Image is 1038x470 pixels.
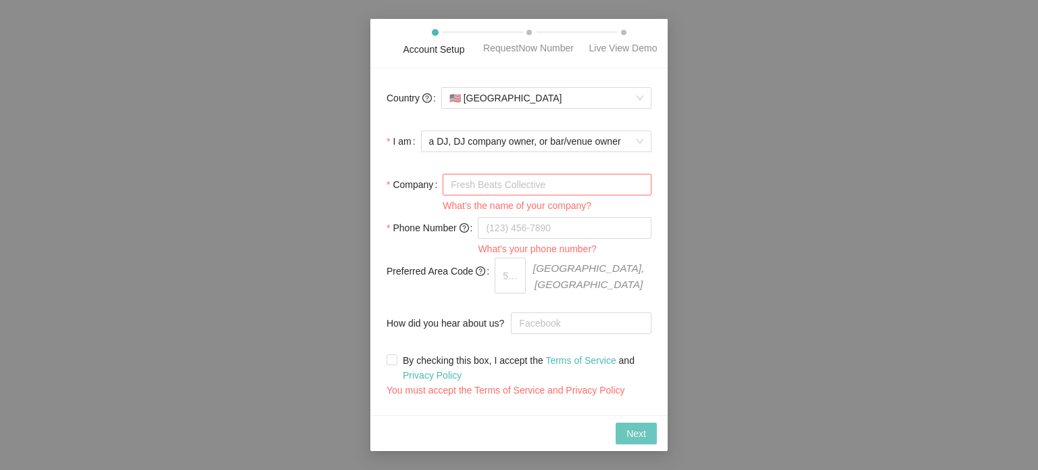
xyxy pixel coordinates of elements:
[429,131,643,151] span: a DJ, DJ company owner, or bar/venue owner
[422,93,432,103] span: question-circle
[387,128,421,155] label: I am
[443,198,651,213] div: What's the name of your company?
[616,423,657,444] button: Next
[393,220,468,235] span: Phone Number
[443,174,651,195] input: Company
[460,223,469,233] span: question-circle
[545,355,616,366] a: Terms of Service
[449,93,461,103] span: 🇺🇸
[478,217,651,239] input: (123) 456-7890
[397,353,651,383] span: By checking this box, I accept the and
[387,310,511,337] label: How did you hear about us?
[387,383,651,398] div: You must accept the Terms of Service and Privacy Policy
[478,241,651,256] div: What's your phone number?
[403,370,462,381] a: Privacy Policy
[589,41,658,55] div: Live View Demo
[476,266,485,276] span: question-circle
[526,258,651,293] span: [GEOGRAPHIC_DATA], [GEOGRAPHIC_DATA]
[626,426,646,441] span: Next
[387,264,485,279] span: Preferred Area Code
[387,91,432,105] span: Country
[403,42,464,57] div: Account Setup
[511,312,651,334] input: How did you hear about us?
[387,171,443,198] label: Company
[483,41,574,55] div: RequestNow Number
[449,88,643,108] span: [GEOGRAPHIC_DATA]
[495,258,526,293] input: 510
